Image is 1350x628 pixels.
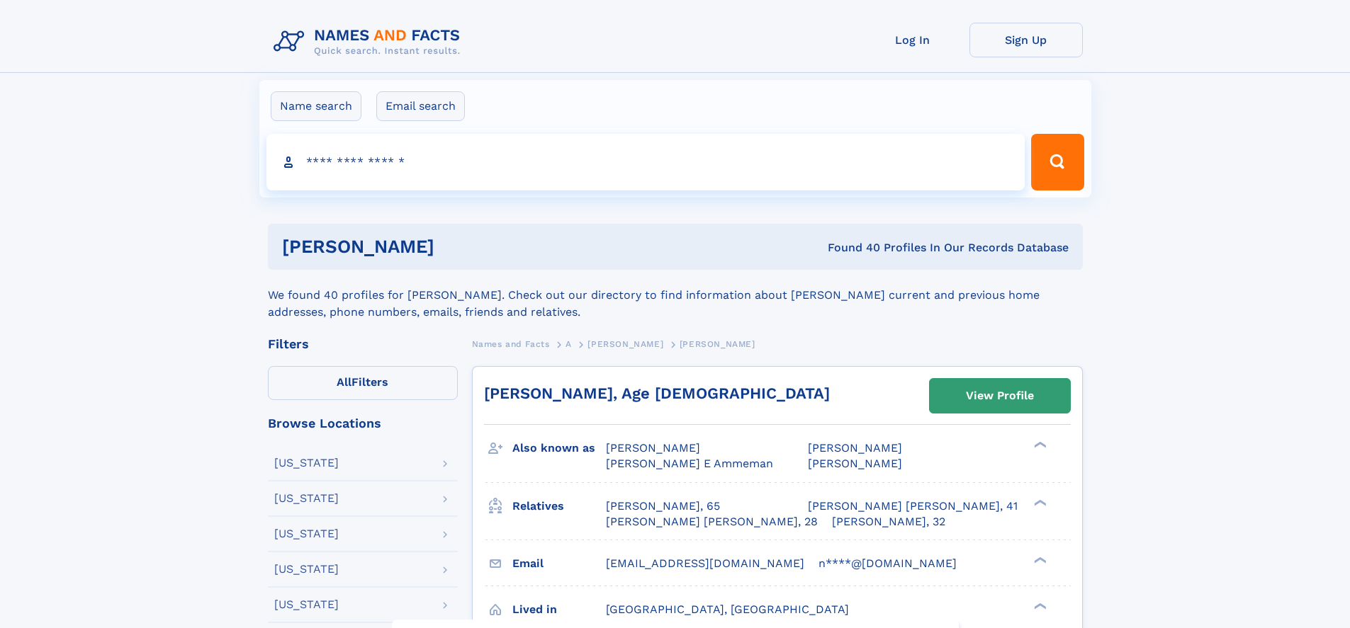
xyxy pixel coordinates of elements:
h3: Email [512,552,606,576]
label: Filters [268,366,458,400]
span: A [566,339,572,349]
div: We found 40 profiles for [PERSON_NAME]. Check out our directory to find information about [PERSON... [268,270,1083,321]
div: ❯ [1030,555,1047,564]
a: Log In [856,23,969,57]
div: ❯ [1030,498,1047,507]
a: [PERSON_NAME], 32 [832,514,945,530]
a: A [566,335,572,353]
span: [PERSON_NAME] [587,339,663,349]
div: Browse Locations [268,417,458,430]
div: [US_STATE] [274,599,339,610]
div: ❯ [1030,440,1047,450]
input: search input [266,134,1025,190]
label: Name search [271,91,361,121]
a: [PERSON_NAME] [PERSON_NAME], 41 [808,498,1018,514]
span: [PERSON_NAME] [606,441,700,455]
a: [PERSON_NAME] [PERSON_NAME], 28 [606,514,818,530]
div: Filters [268,338,458,350]
span: [PERSON_NAME] E Ammeman [606,457,773,470]
div: View Profile [966,379,1034,412]
span: [GEOGRAPHIC_DATA], [GEOGRAPHIC_DATA] [606,603,849,616]
span: [PERSON_NAME] [680,339,755,349]
h3: Also known as [512,436,606,460]
div: [US_STATE] [274,493,339,504]
h1: [PERSON_NAME] [282,238,631,256]
a: Names and Facts [472,335,550,353]
div: [US_STATE] [274,528,339,539]
a: [PERSON_NAME] [587,335,663,353]
label: Email search [376,91,465,121]
a: Sign Up [969,23,1083,57]
a: [PERSON_NAME], 65 [606,498,720,514]
span: [EMAIL_ADDRESS][DOMAIN_NAME] [606,556,804,570]
div: [US_STATE] [274,564,339,575]
h3: Relatives [512,494,606,518]
a: [PERSON_NAME], Age [DEMOGRAPHIC_DATA] [484,384,830,402]
span: [PERSON_NAME] [808,457,902,470]
span: [PERSON_NAME] [808,441,902,455]
span: All [337,375,351,389]
div: Found 40 Profiles In Our Records Database [631,240,1069,256]
h3: Lived in [512,598,606,622]
img: Logo Names and Facts [268,23,472,61]
button: Search Button [1031,134,1084,190]
div: [US_STATE] [274,457,339,469]
a: View Profile [930,379,1070,413]
div: ❯ [1030,601,1047,610]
